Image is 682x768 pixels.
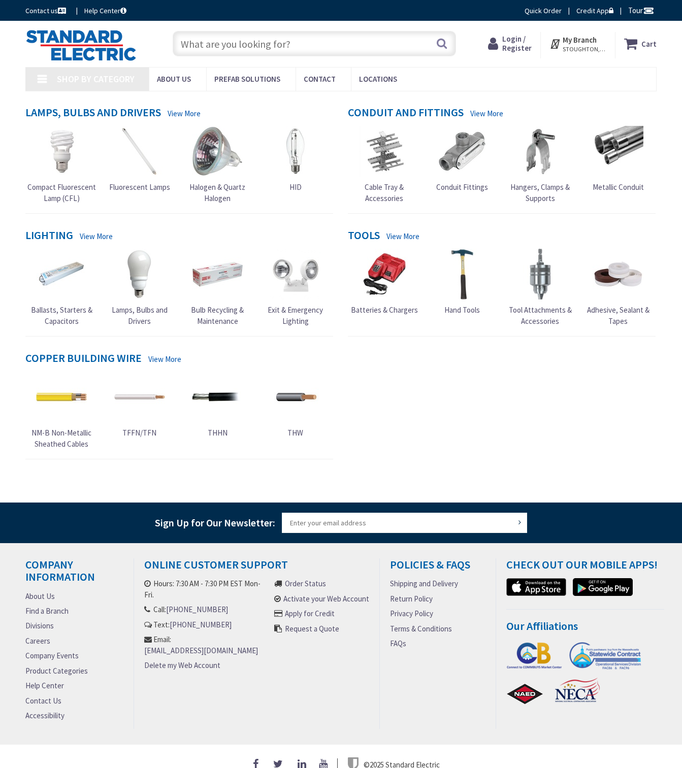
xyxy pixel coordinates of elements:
strong: My Branch [563,35,597,45]
a: Credit App [576,6,613,16]
a: Hangers, Clamps & Supports Hangers, Clamps & Supports [504,126,577,204]
a: CommBuys [506,640,562,671]
img: Metallic Conduit [593,126,643,177]
span: Adhesive, Sealant & Tapes [587,305,649,325]
a: Find a Branch [25,606,69,616]
a: Contact Us [25,695,61,706]
span: NM-B Non-Metallic Sheathed Cables [31,428,91,448]
img: THW [270,372,321,422]
a: View More [470,108,503,119]
img: Compact Fluorescent Lamp (CFL) [36,126,87,177]
img: NM-B Non-Metallic Sheathed Cables [36,372,87,422]
span: THW [287,428,303,438]
span: Conduit Fittings [436,182,488,192]
a: Help Center [25,680,64,691]
a: Conduit Fittings Conduit Fittings [436,126,488,192]
a: Metallic Conduit Metallic Conduit [593,126,644,192]
img: Lamps, Bulbs and Drivers [114,249,165,299]
li: Call: [144,604,269,615]
input: Enter your email address [282,513,527,533]
img: Hand Tools [437,249,488,299]
a: Product Categories [25,665,88,676]
a: Delete my Web Account [144,660,220,671]
span: Ballasts, Starters & Capacitors [31,305,92,325]
a: THW THW [270,372,321,438]
a: Shipping and Delivery [390,578,458,589]
a: TFFN/TFN TFFN/TFN [114,372,165,438]
a: View More [148,354,181,364]
span: Login / Register [502,34,532,53]
span: Tool Attachments & Accessories [509,305,572,325]
a: neca [550,675,602,705]
a: Terms & Conditions [390,623,452,634]
a: Compact Fluorescent Lamp (CFL) Compact Fluorescent Lamp (CFL) [25,126,98,204]
span: Compact Fluorescent Lamp (CFL) [27,182,96,203]
a: Privacy Policy [390,608,433,619]
a: NM-B Non-Metallic Sheathed Cables NM-B Non-Metallic Sheathed Cables [25,372,98,449]
img: Conduit Fittings [437,126,488,177]
a: Adhesive, Sealant & Tapes Adhesive, Sealant & Tapes [581,249,655,326]
a: Cable Tray & Accessories Cable Tray & Accessories [348,126,421,204]
span: Locations [359,74,397,84]
a: Bulb Recycling & Maintenance Bulb Recycling & Maintenance [181,249,254,326]
span: Batteries & Chargers [351,305,418,315]
li: Email: [144,634,269,656]
span: THHN [208,428,228,438]
a: Cart [624,35,657,53]
img: Fluorescent Lamps [114,126,165,177]
span: TFFN/TFN [122,428,156,438]
a: [PHONE_NUMBER] [166,604,228,615]
span: Tour [628,6,654,15]
a: Return Policy [390,593,433,604]
li: Text: [144,619,269,630]
a: FAQs [390,638,406,649]
img: Tool Attachments & Accessories [515,249,566,299]
span: Shop By Category [57,73,135,85]
a: Hand Tools Hand Tools [437,249,488,315]
span: Exit & Emergency Lighting [268,305,323,325]
img: THHN [192,372,243,422]
h4: Our Affiliations [506,620,664,640]
a: Ballasts, Starters & Capacitors Ballasts, Starters & Capacitors [25,249,98,326]
h4: Check out Our Mobile Apps! [506,558,664,578]
a: THHN THHN [192,372,243,438]
a: Quick Order [525,6,562,16]
img: Ballasts, Starters & Capacitors [36,249,87,299]
img: Adhesive, Sealant & Tapes [593,249,643,299]
a: Apply for Credit [285,608,335,619]
h4: Online Customer Support [144,558,369,578]
a: Request a Quote [285,623,339,634]
img: TFFN/TFN [114,372,165,422]
strong: Cart [641,35,657,53]
span: Fluorescent Lamps [109,182,170,192]
span: Metallic Conduit [593,182,644,192]
a: NAED [506,682,544,705]
div: My Branch STOUGHTON, [GEOGRAPHIC_DATA] [549,35,606,53]
img: Bulb Recycling & Maintenance [192,249,243,299]
a: Batteries & Chargers Batteries & Chargers [351,249,418,315]
span: STOUGHTON, [GEOGRAPHIC_DATA] [563,45,606,53]
img: Hangers, Clamps & Supports [515,126,566,177]
a: Statewide_Contract [569,640,642,671]
a: Order Status [285,578,326,589]
span: Sign Up for Our Newsletter: [155,516,275,529]
a: Activate your Web Account [283,593,369,604]
a: Help Center [84,6,126,16]
a: Careers [25,636,50,646]
span: Contact [304,74,336,84]
a: [PHONE_NUMBER] [170,619,232,630]
a: Fluorescent Lamps Fluorescent Lamps [109,126,170,192]
li: Hours: 7:30 AM - 7:30 PM EST Mon-Fri. [144,578,269,600]
a: Tool Attachments & Accessories Tool Attachments & Accessories [504,249,577,326]
img: Exit & Emergency Lighting [270,249,321,299]
img: Standard Electric [25,29,137,61]
a: View More [80,231,113,242]
a: About Us [25,591,55,602]
a: Exit & Emergency Lighting Exit & Emergency Lighting [259,249,332,326]
img: Cable Tray & Accessories [359,126,410,177]
h4: Policies & FAQs [390,558,485,578]
span: Cable Tray & Accessories [365,182,404,203]
img: HID [270,126,321,177]
h4: Copper Building Wire [25,352,142,366]
a: [EMAIL_ADDRESS][DOMAIN_NAME] [144,645,258,656]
